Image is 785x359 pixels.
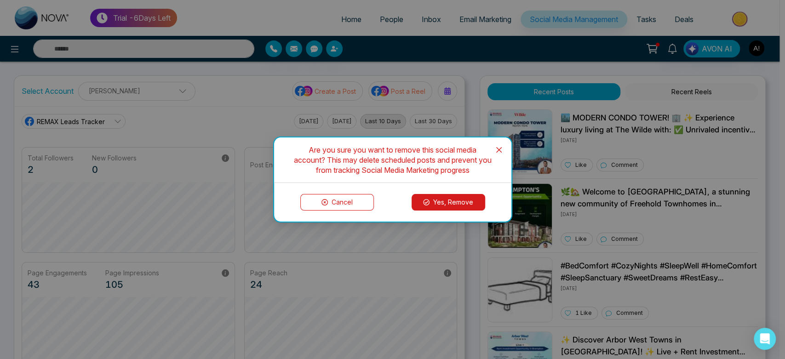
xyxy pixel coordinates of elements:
button: Cancel [300,194,374,211]
button: Close [487,137,511,162]
button: Yes, Remove [412,194,485,211]
div: Are you sure you want to remove this social media account? This may delete scheduled posts and pr... [285,145,500,175]
div: Open Intercom Messenger [754,328,776,350]
span: close [495,146,503,154]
